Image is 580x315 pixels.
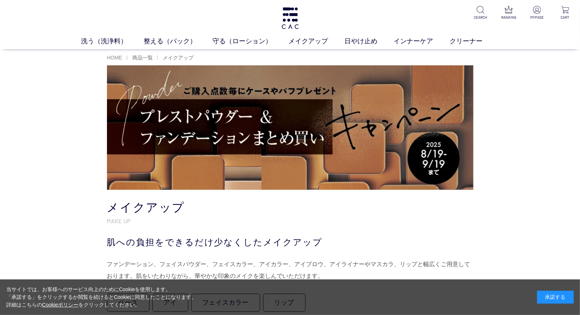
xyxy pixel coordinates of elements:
[156,54,195,61] li: 〉
[472,6,490,20] a: SEARCH
[107,200,473,216] h1: メイクアップ
[42,302,79,308] a: Cookieポリシー
[528,15,546,20] p: MYPAGE
[144,36,213,46] a: 整える（パック）
[132,55,153,61] span: 商品一覧
[472,15,490,20] p: SEARCH
[537,291,574,304] div: 承諾する
[500,15,518,20] p: RANKING
[450,36,499,46] a: クリーナー
[556,6,574,20] a: CART
[500,6,518,20] a: RANKING
[161,55,193,61] a: メイクアップ
[81,36,144,46] a: 洗う（洗浄料）
[344,36,394,46] a: 日やけ止め
[107,55,122,61] a: HOME
[213,36,288,46] a: 守る（ローション）
[6,286,197,309] div: 当サイトでは、お客様へのサービス向上のためにCookieを使用します。 「承諾する」をクリックするか閲覧を続けるとCookieに同意したことになります。 詳細はこちらの をクリックしてください。
[394,36,450,46] a: インナーケア
[528,6,546,20] a: MYPAGE
[281,7,300,29] img: logo
[131,55,153,61] a: 商品一覧
[126,54,155,61] li: 〉
[107,236,473,249] div: 肌への負担をできるだけ少なくしたメイクアップ
[163,55,193,61] span: メイクアップ
[107,258,473,282] div: ファンデーション、フェイスパウダー、フェイスカラー、アイカラー、アイブロウ、アイライナーやマスカラ、リップと幅広くご用意しております。肌をいたわりながら、華やかな印象のメイクを楽しんでいただけます。
[107,217,473,225] p: MAKE UP
[288,36,344,46] a: メイクアップ
[556,15,574,20] p: CART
